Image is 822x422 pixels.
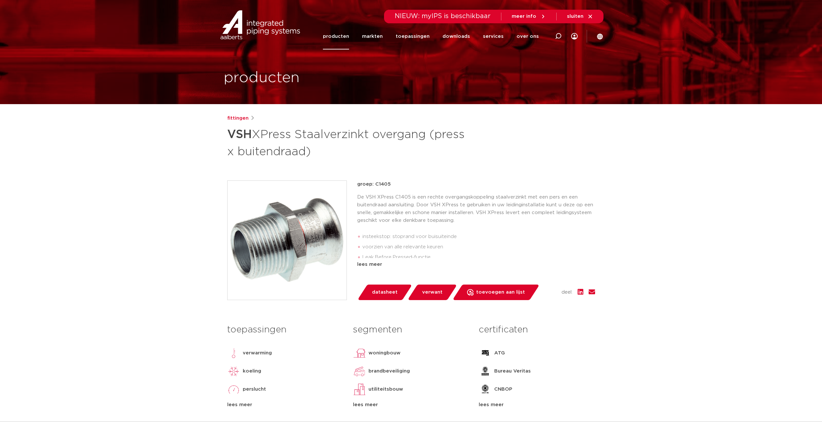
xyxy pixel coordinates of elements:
[407,285,457,300] a: verwant
[494,367,531,375] p: Bureau Veritas
[479,365,492,378] img: Bureau Veritas
[353,401,469,409] div: lees meer
[395,13,491,19] span: NIEUW: myIPS is beschikbaar
[323,23,349,49] a: producten
[479,383,492,396] img: CNBOP
[512,14,546,19] a: meer info
[353,347,366,360] img: woningbouw
[227,383,240,396] img: perslucht
[323,23,539,49] nav: Menu
[357,285,412,300] a: datasheet
[353,383,366,396] img: utiliteitsbouw
[479,401,595,409] div: lees meer
[567,14,583,19] span: sluiten
[228,181,347,300] img: Product Image for VSH XPress Staalverzinkt overgang (press x buitendraad)
[243,349,272,357] p: verwarming
[362,242,595,252] li: voorzien van alle relevante keuren
[227,114,249,122] a: fittingen
[362,232,595,242] li: insteekstop: stoprand voor buisuiteinde
[479,347,492,360] img: ATG
[357,180,595,188] p: groep: C1405
[396,23,430,49] a: toepassingen
[368,367,410,375] p: brandbeveiliging
[243,385,266,393] p: perslucht
[561,288,572,296] span: deel:
[353,365,366,378] img: brandbeveiliging
[357,261,595,268] div: lees meer
[512,14,536,19] span: meer info
[494,385,512,393] p: CNBOP
[362,23,383,49] a: markten
[227,323,343,336] h3: toepassingen
[372,287,398,298] span: datasheet
[227,401,343,409] div: lees meer
[368,349,400,357] p: woningbouw
[479,323,595,336] h3: certificaten
[571,23,578,49] div: my IPS
[476,287,525,298] span: toevoegen aan lijst
[368,385,403,393] p: utiliteitsbouw
[353,323,469,336] h3: segmenten
[483,23,504,49] a: services
[243,367,261,375] p: koeling
[227,125,470,160] h1: XPress Staalverzinkt overgang (press x buitendraad)
[494,349,505,357] p: ATG
[362,252,595,263] li: Leak Before Pressed-functie
[422,287,443,298] span: verwant
[517,23,539,49] a: over ons
[443,23,470,49] a: downloads
[357,193,595,224] p: De VSH XPress C1405 is een rechte overgangskoppeling staalverzinkt met een pers en een buitendraa...
[227,347,240,360] img: verwarming
[227,129,252,140] strong: VSH
[224,68,300,88] h1: producten
[567,14,593,19] a: sluiten
[227,365,240,378] img: koeling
